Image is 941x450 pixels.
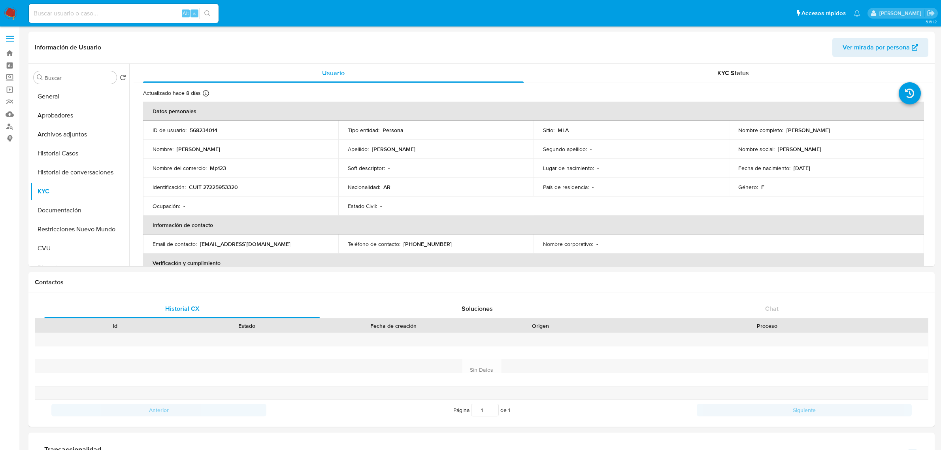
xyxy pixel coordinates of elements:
[738,164,790,172] p: Fecha de nacimiento :
[879,9,924,17] p: roxana.vasquez@mercadolibre.com
[30,182,129,201] button: KYC
[348,146,369,153] p: Apellido :
[761,183,764,191] p: F
[453,404,510,416] span: Página de
[738,146,775,153] p: Nombre social :
[801,9,846,17] span: Accesos rápidos
[153,183,186,191] p: Identificación :
[120,74,126,83] button: Volver al orden por defecto
[143,102,924,121] th: Datos personales
[380,202,382,210] p: -
[153,240,197,248] p: Email de contacto :
[832,38,928,57] button: Ver mirada por persona
[29,8,219,19] input: Buscar usuario o caso...
[30,106,129,125] button: Aprobadores
[177,146,220,153] p: [PERSON_NAME]
[927,9,935,17] a: Salir
[348,164,385,172] p: Soft descriptor :
[843,38,910,57] span: Ver mirada por persona
[193,9,196,17] span: s
[404,240,452,248] p: [PHONE_NUMBER]
[322,68,345,78] span: Usuario
[383,183,390,191] p: AR
[590,146,592,153] p: -
[189,183,238,191] p: CUIT 27225953320
[612,322,922,330] div: Proceso
[592,183,594,191] p: -
[543,164,594,172] p: Lugar de nacimiento :
[35,278,928,286] h1: Contactos
[543,146,587,153] p: Segundo apellido :
[199,8,215,19] button: search-icon
[738,183,758,191] p: Género :
[200,240,290,248] p: [EMAIL_ADDRESS][DOMAIN_NAME]
[462,304,493,313] span: Soluciones
[543,240,593,248] p: Nombre corporativo :
[794,164,810,172] p: [DATE]
[153,127,187,134] p: ID de usuario :
[543,127,554,134] p: Sitio :
[854,10,860,17] a: Notificaciones
[30,163,129,182] button: Historial de conversaciones
[543,183,589,191] p: País de residencia :
[348,240,400,248] p: Teléfono de contacto :
[30,144,129,163] button: Historial Casos
[210,164,226,172] p: Mp123
[37,74,43,81] button: Buscar
[183,9,189,17] span: Alt
[372,146,415,153] p: [PERSON_NAME]
[318,322,469,330] div: Fecha de creación
[508,406,510,414] span: 1
[143,216,924,234] th: Información de contacto
[30,220,129,239] button: Restricciones Nuevo Mundo
[480,322,601,330] div: Origen
[51,404,266,416] button: Anterior
[717,68,749,78] span: KYC Status
[738,127,783,134] p: Nombre completo :
[183,202,185,210] p: -
[348,202,377,210] p: Estado Civil :
[597,164,599,172] p: -
[388,164,390,172] p: -
[143,253,924,272] th: Verificación y cumplimiento
[778,146,821,153] p: [PERSON_NAME]
[30,125,129,144] button: Archivos adjuntos
[383,127,404,134] p: Persona
[786,127,830,134] p: [PERSON_NAME]
[190,127,217,134] p: 568234014
[153,146,173,153] p: Nombre :
[765,304,779,313] span: Chat
[45,74,113,81] input: Buscar
[348,127,379,134] p: Tipo entidad :
[165,304,200,313] span: Historial CX
[30,258,129,277] button: Direcciones
[697,404,912,416] button: Siguiente
[30,87,129,106] button: General
[35,43,101,51] h1: Información de Usuario
[30,239,129,258] button: CVU
[558,127,569,134] p: MLA
[153,164,207,172] p: Nombre del comercio :
[348,183,380,191] p: Nacionalidad :
[596,240,598,248] p: -
[153,202,180,210] p: Ocupación :
[186,322,307,330] div: Estado
[143,89,201,97] p: Actualizado hace 8 días
[55,322,175,330] div: Id
[30,201,129,220] button: Documentación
